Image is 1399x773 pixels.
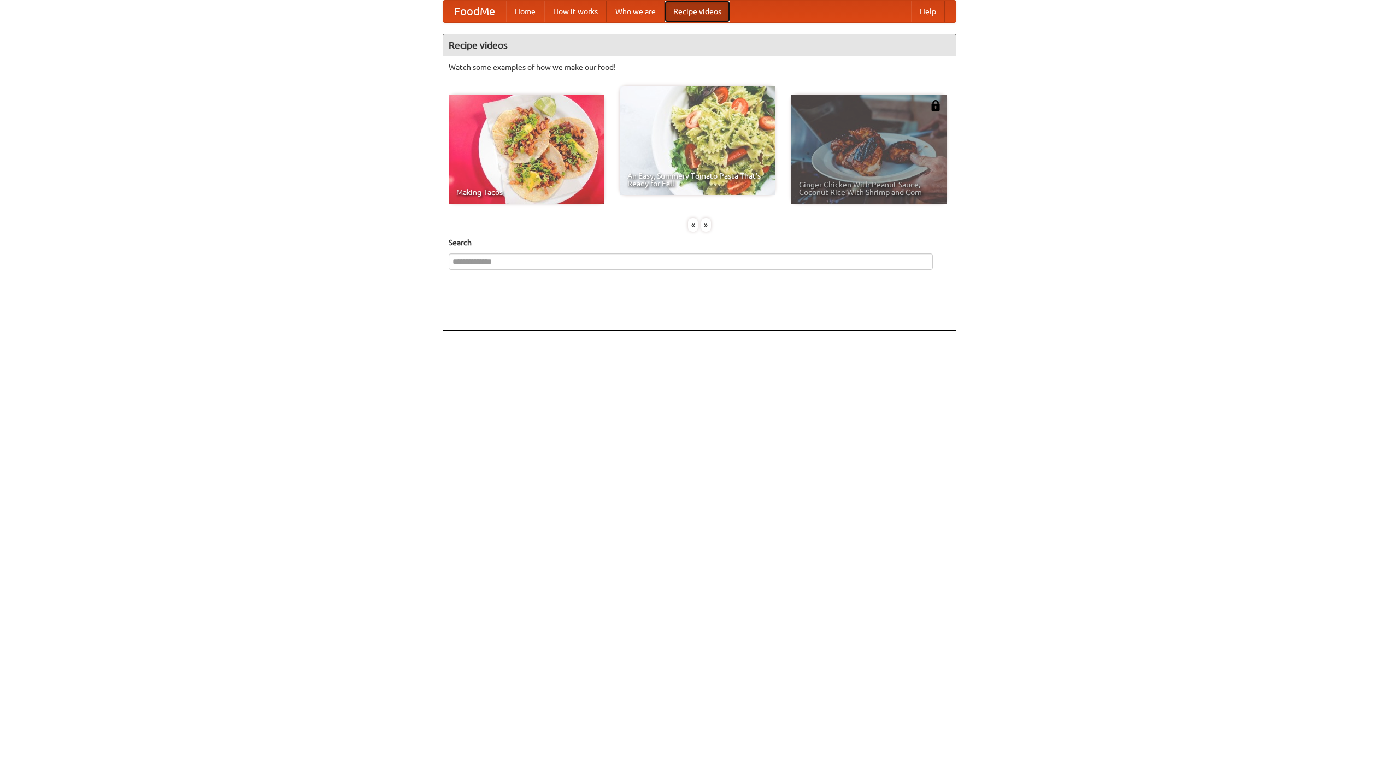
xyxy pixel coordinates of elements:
h4: Recipe videos [443,34,956,56]
a: Who we are [607,1,665,22]
a: Making Tacos [449,95,604,204]
span: Making Tacos [456,188,596,196]
div: » [701,218,711,232]
a: An Easy, Summery Tomato Pasta That's Ready for Fall [620,86,775,195]
p: Watch some examples of how we make our food! [449,62,950,73]
a: Recipe videos [665,1,730,22]
a: Home [506,1,544,22]
span: An Easy, Summery Tomato Pasta That's Ready for Fall [627,172,767,187]
img: 483408.png [930,100,941,111]
a: FoodMe [443,1,506,22]
div: « [688,218,698,232]
a: How it works [544,1,607,22]
a: Help [911,1,945,22]
h5: Search [449,237,950,248]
